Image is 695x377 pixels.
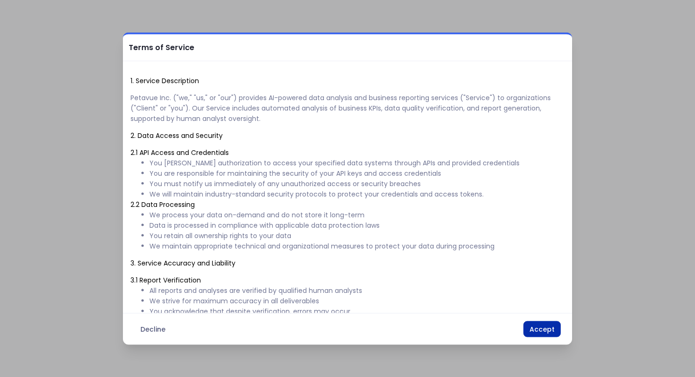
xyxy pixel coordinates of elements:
li: Data is processed in compliance with applicable data protection laws [149,220,565,231]
h2: 3. Service Accuracy and Liability [130,251,565,275]
p: 2.2 Data Processing [130,199,565,210]
button: Decline [134,321,172,337]
li: We maintain appropriate technical and organizational measures to protect your data during processing [149,241,565,251]
li: You must notify us immediately of any unauthorized access or security breaches [149,179,565,189]
li: We will maintain industry-standard security protocols to protect your credentials and access tokens. [149,189,565,199]
li: All reports and analyses are verified by qualified human analysts [149,285,565,296]
li: You are responsible for maintaining the security of your API keys and access credentials [149,168,565,179]
li: We process your data on-demand and do not store it long-term [149,210,565,220]
li: You [PERSON_NAME] authorization to access your specified data systems through APIs and provided c... [149,158,565,168]
h2: 2. Data Access and Security [130,124,565,147]
li: We strive for maximum accuracy in all deliverables [149,296,565,306]
h2: Terms of Service [123,34,194,61]
h6: Petavue Inc. ("we," "us," or "our") provides AI-powered data analysis and business reporting serv... [130,93,565,124]
li: You acknowledge that despite verification, errors may occur [149,306,565,317]
p: 3.1 Report Verification [130,275,565,285]
h2: 1. Service Description [130,69,565,93]
li: You retain all ownership rights to your data [149,231,565,241]
p: 2.1 API Access and Credentials [130,147,565,158]
button: Accept [523,321,561,337]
